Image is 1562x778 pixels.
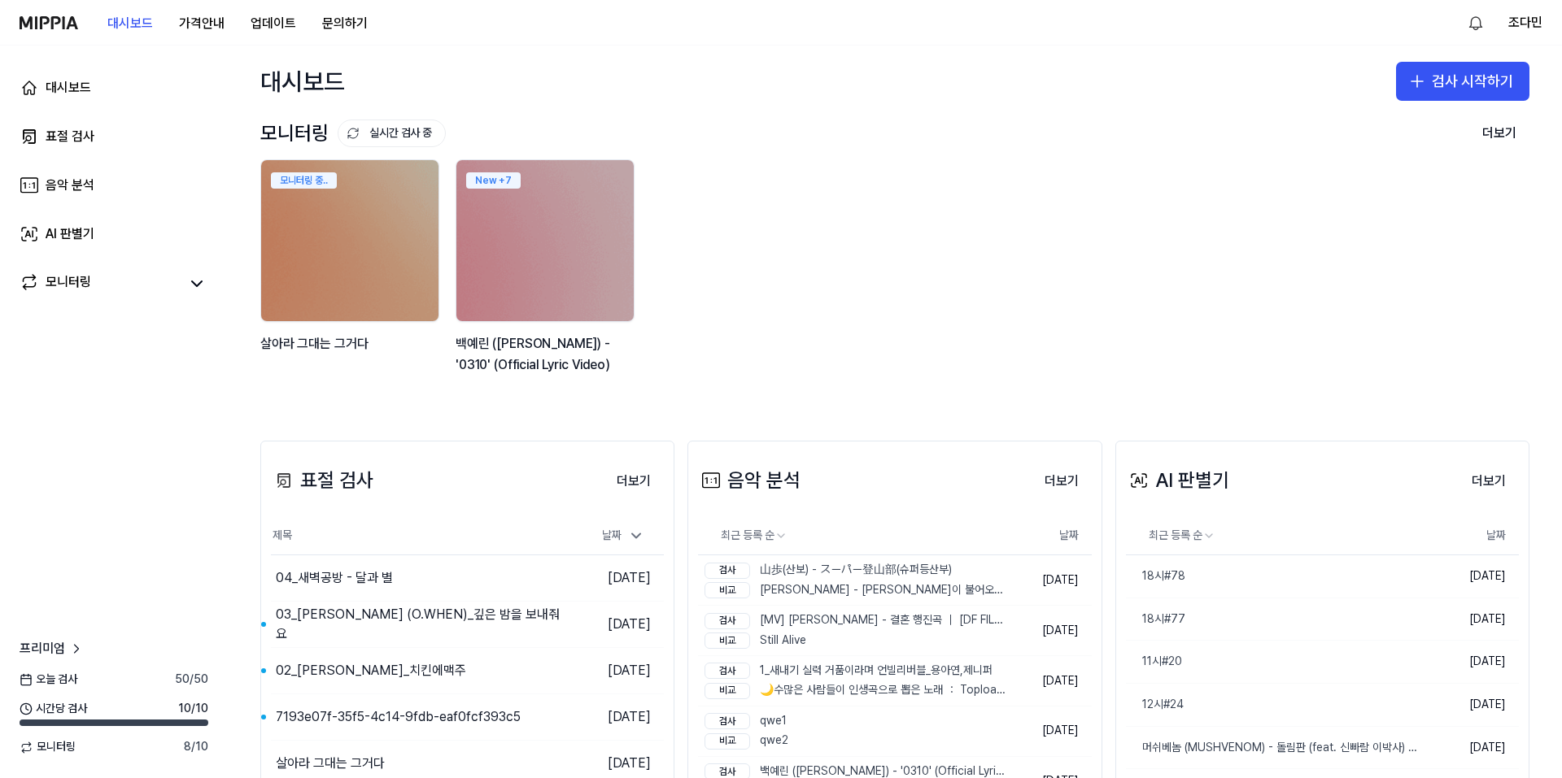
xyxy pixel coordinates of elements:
[1425,516,1519,555] th: 날짜
[456,333,638,375] div: 백예린 ([PERSON_NAME]) - '0310' (Official Lyric Video)
[1126,641,1425,683] a: 11시#20
[1425,726,1519,769] td: [DATE]
[10,117,218,156] a: 표절 검사
[1126,465,1229,496] div: AI 판별기
[1126,684,1425,726] a: 12시#24
[604,465,664,498] button: 더보기
[175,672,208,688] span: 50 / 50
[1126,598,1425,641] a: 18시#77
[565,694,664,741] td: [DATE]
[260,159,443,392] a: 모니터링 중..backgroundIamge살아라 그대는 그거다
[705,562,1010,578] div: 山歩(산보) - スーパー登山部(슈퍼등산부)
[705,632,1010,649] div: Still Alive
[1459,465,1519,498] button: 더보기
[1126,654,1182,670] div: 11시#20
[456,160,634,321] img: backgroundIamge
[1126,611,1185,628] div: 18시#77
[705,683,750,699] div: 비교
[565,648,664,694] td: [DATE]
[705,582,1010,598] div: [PERSON_NAME] - [PERSON_NAME]이 불어오는 곳 [가사⧸Lyrics]
[10,166,218,205] a: 음악 분석
[705,632,750,649] div: 비교
[20,672,77,688] span: 오늘 검사
[276,568,393,588] div: 04_새벽공방 - 달과 별
[1425,555,1519,598] td: [DATE]
[1126,697,1184,713] div: 12시#24
[705,663,750,679] div: 검사
[705,733,750,750] div: 비교
[276,707,521,727] div: 7193e07f-35f5-4c14-9fdb-eaf0fcf393c5
[46,272,91,295] div: 모니터링
[698,465,801,496] div: 음악 분석
[1032,465,1092,498] button: 더보기
[705,663,1010,679] div: 1_새내기 실력 거품이라며 언빌리버블_용아연,제니퍼
[238,7,309,40] button: 업데이트
[1425,641,1519,684] td: [DATE]
[46,78,91,98] div: 대시보드
[705,612,1010,628] div: [MV] [PERSON_NAME] - 결혼 행진곡 ｜ [DF FILM] [PERSON_NAME]([PERSON_NAME])
[565,555,664,602] td: [DATE]
[261,160,438,321] img: backgroundIamge
[705,713,750,729] div: 검사
[260,333,443,375] div: 살아라 그대는 그거다
[466,172,521,189] div: New + 7
[1126,555,1425,598] a: 18시#78
[698,656,1013,706] a: 검사1_새내기 실력 거품이라며 언빌리버블_용아연,제니퍼비교🌙수많은 사람들이 인생곡으로 뽑은 노래 ： Toploader - Dancing in the
[1013,606,1092,656] td: [DATE]
[46,176,94,195] div: 음악 분석
[705,582,750,598] div: 비교
[20,639,85,658] a: 프리미엄
[309,7,381,40] button: 문의하기
[46,127,94,146] div: 표절 검사
[1013,706,1092,756] td: [DATE]
[1396,62,1529,101] button: 검사 시작하기
[276,661,466,680] div: 02_[PERSON_NAME]_치킨에맥주
[705,613,750,629] div: 검사
[705,682,1010,698] div: 🌙수많은 사람들이 인생곡으로 뽑은 노래 ： Toploader - Dancing in the
[166,7,238,40] button: 가격안내
[178,701,208,717] span: 10 / 10
[456,159,638,392] a: New +7backgroundIamge백예린 ([PERSON_NAME]) - '0310' (Official Lyric Video)
[1469,117,1529,150] button: 더보기
[20,739,76,755] span: 모니터링
[260,118,446,149] div: 모니터링
[1013,555,1092,606] td: [DATE]
[1126,727,1425,769] a: 머쉬베놈 (MUSHVENOM) - 돌림판 (feat. 신빠람 이박사) Official MV
[1425,598,1519,641] td: [DATE]
[276,754,385,773] div: 살아라 그대는 그거다
[271,516,565,555] th: 제목
[1013,655,1092,706] td: [DATE]
[698,606,1013,655] a: 검사[MV] [PERSON_NAME] - 결혼 행진곡 ｜ [DF FILM] [PERSON_NAME]([PERSON_NAME])비교Still Alive
[276,605,565,644] div: 03_[PERSON_NAME] (O.WHEN)_깊은 밤을 보내줘요
[705,713,788,729] div: qwe1
[1126,740,1425,756] div: 머쉬베놈 (MUSHVENOM) - 돌림판 (feat. 신빠람 이박사) Official MV
[1508,13,1542,33] button: 조다민
[20,701,87,717] span: 시간당 검사
[1425,684,1519,727] td: [DATE]
[271,465,373,496] div: 표절 검사
[184,739,208,755] span: 8 / 10
[1466,13,1486,33] img: 알림
[338,120,446,147] button: 실시간 검사 중
[705,563,750,579] div: 검사
[604,463,664,498] a: 더보기
[596,523,651,549] div: 날짜
[260,62,345,101] div: 대시보드
[46,224,94,244] div: AI 판별기
[1459,463,1519,498] a: 더보기
[1032,463,1092,498] a: 더보기
[10,68,218,107] a: 대시보드
[271,172,337,189] div: 모니터링 중..
[1126,568,1185,585] div: 18시#78
[10,215,218,254] a: AI 판별기
[20,639,65,658] span: 프리미엄
[94,7,166,40] button: 대시보드
[20,16,78,29] img: logo
[1013,516,1092,555] th: 날짜
[698,555,1013,605] a: 검사山歩(산보) - スーパー登山部(슈퍼등산부)비교[PERSON_NAME] - [PERSON_NAME]이 불어오는 곳 [가사⧸Lyrics]
[20,272,179,295] a: 모니터링
[238,1,309,46] a: 업데이트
